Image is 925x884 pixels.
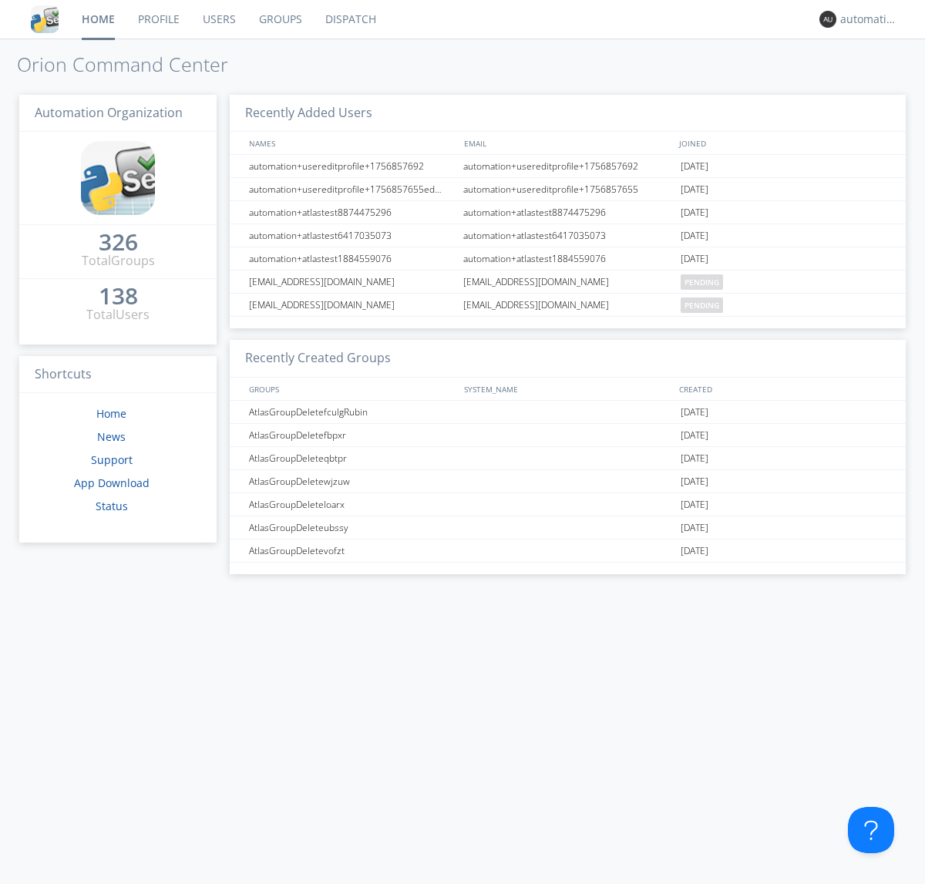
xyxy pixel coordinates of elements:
[230,493,906,516] a: AtlasGroupDeleteloarx[DATE]
[681,493,708,516] span: [DATE]
[840,12,898,27] div: automation+atlas0003
[86,306,150,324] div: Total Users
[230,447,906,470] a: AtlasGroupDeleteqbtpr[DATE]
[230,539,906,563] a: AtlasGroupDeletevofzt[DATE]
[230,470,906,493] a: AtlasGroupDeletewjzuw[DATE]
[230,224,906,247] a: automation+atlastest6417035073automation+atlastest6417035073[DATE]
[459,247,677,270] div: automation+atlastest1884559076
[230,178,906,201] a: automation+usereditprofile+1756857655editedautomation+usereditprofile+1756857655automation+usered...
[681,447,708,470] span: [DATE]
[681,155,708,178] span: [DATE]
[681,470,708,493] span: [DATE]
[681,424,708,447] span: [DATE]
[681,274,723,290] span: pending
[681,401,708,424] span: [DATE]
[681,297,723,313] span: pending
[459,201,677,224] div: automation+atlastest8874475296
[681,201,708,224] span: [DATE]
[245,224,459,247] div: automation+atlastest6417035073
[675,378,891,400] div: CREATED
[459,224,677,247] div: automation+atlastest6417035073
[230,95,906,133] h3: Recently Added Users
[681,178,708,201] span: [DATE]
[245,378,456,400] div: GROUPS
[245,155,459,177] div: automation+usereditprofile+1756857692
[245,516,459,539] div: AtlasGroupDeleteubssy
[681,224,708,247] span: [DATE]
[99,288,138,306] a: 138
[81,141,155,215] img: cddb5a64eb264b2086981ab96f4c1ba7
[35,104,183,121] span: Automation Organization
[99,234,138,252] a: 326
[230,424,906,447] a: AtlasGroupDeletefbpxr[DATE]
[459,155,677,177] div: automation+usereditprofile+1756857692
[459,271,677,293] div: [EMAIL_ADDRESS][DOMAIN_NAME]
[19,356,217,394] h3: Shortcuts
[819,11,836,28] img: 373638.png
[31,5,59,33] img: cddb5a64eb264b2086981ab96f4c1ba7
[245,247,459,270] div: automation+atlastest1884559076
[245,470,459,492] div: AtlasGroupDeletewjzuw
[245,132,456,154] div: NAMES
[245,294,459,316] div: [EMAIL_ADDRESS][DOMAIN_NAME]
[681,539,708,563] span: [DATE]
[230,516,906,539] a: AtlasGroupDeleteubssy[DATE]
[245,424,459,446] div: AtlasGroupDeletefbpxr
[459,294,677,316] div: [EMAIL_ADDRESS][DOMAIN_NAME]
[681,247,708,271] span: [DATE]
[675,132,891,154] div: JOINED
[459,178,677,200] div: automation+usereditprofile+1756857655
[99,288,138,304] div: 138
[230,247,906,271] a: automation+atlastest1884559076automation+atlastest1884559076[DATE]
[245,539,459,562] div: AtlasGroupDeletevofzt
[848,807,894,853] iframe: Toggle Customer Support
[230,401,906,424] a: AtlasGroupDeletefculgRubin[DATE]
[230,340,906,378] h3: Recently Created Groups
[245,201,459,224] div: automation+atlastest8874475296
[96,499,128,513] a: Status
[460,378,675,400] div: SYSTEM_NAME
[230,294,906,317] a: [EMAIL_ADDRESS][DOMAIN_NAME][EMAIL_ADDRESS][DOMAIN_NAME]pending
[245,493,459,516] div: AtlasGroupDeleteloarx
[99,234,138,250] div: 326
[681,516,708,539] span: [DATE]
[230,201,906,224] a: automation+atlastest8874475296automation+atlastest8874475296[DATE]
[82,252,155,270] div: Total Groups
[74,476,150,490] a: App Download
[230,155,906,178] a: automation+usereditprofile+1756857692automation+usereditprofile+1756857692[DATE]
[230,271,906,294] a: [EMAIL_ADDRESS][DOMAIN_NAME][EMAIL_ADDRESS][DOMAIN_NAME]pending
[460,132,675,154] div: EMAIL
[245,271,459,293] div: [EMAIL_ADDRESS][DOMAIN_NAME]
[96,406,126,421] a: Home
[245,447,459,469] div: AtlasGroupDeleteqbtpr
[97,429,126,444] a: News
[91,452,133,467] a: Support
[245,178,459,200] div: automation+usereditprofile+1756857655editedautomation+usereditprofile+1756857655
[245,401,459,423] div: AtlasGroupDeletefculgRubin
